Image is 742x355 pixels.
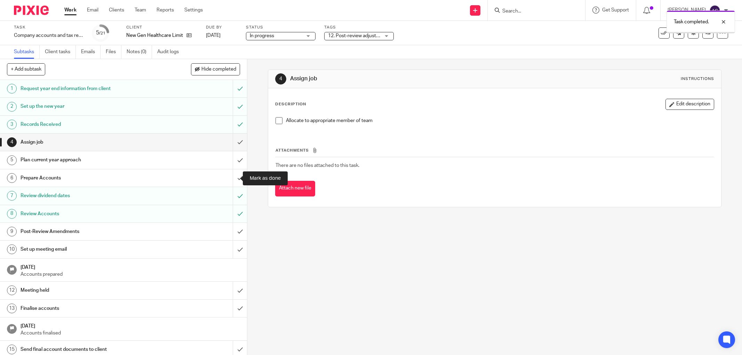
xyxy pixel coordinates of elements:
[126,25,197,30] label: Client
[7,63,45,75] button: + Add subtask
[7,304,17,313] div: 13
[7,244,17,254] div: 10
[275,73,286,84] div: 4
[14,45,40,59] a: Subtasks
[21,244,158,255] h1: Set up meeting email
[276,163,359,168] span: There are no files attached to this task.
[106,45,121,59] a: Files
[709,5,720,16] img: svg%3E
[250,33,274,38] span: In progress
[206,25,237,30] label: Due by
[246,25,316,30] label: Status
[14,25,83,30] label: Task
[21,119,158,130] h1: Records Received
[7,84,17,94] div: 1
[21,344,158,355] h1: Send final account documents to client
[99,31,105,35] small: /21
[276,148,309,152] span: Attachments
[674,18,709,25] p: Task completed.
[184,7,203,14] a: Settings
[21,271,240,278] p: Accounts prepared
[206,33,221,38] span: [DATE]
[7,155,17,165] div: 5
[87,7,98,14] a: Email
[681,76,714,82] div: Instructions
[157,7,174,14] a: Reports
[7,137,17,147] div: 4
[7,120,17,129] div: 3
[201,67,236,72] span: Hide completed
[328,33,390,38] span: 12. Post-review adjustments
[191,63,240,75] button: Hide completed
[14,32,83,39] div: Company accounts and tax return
[21,285,158,296] h1: Meeting held
[21,173,158,183] h1: Prepare Accounts
[21,226,158,237] h1: Post-Review Amendments
[127,45,152,59] a: Notes (0)
[21,303,158,314] h1: Finalise accounts
[157,45,184,59] a: Audit logs
[275,102,306,107] p: Description
[290,75,510,82] h1: Assign job
[21,330,240,337] p: Accounts finalised
[14,6,49,15] img: Pixie
[21,155,158,165] h1: Plan current year approach
[109,7,124,14] a: Clients
[7,285,17,295] div: 12
[21,137,158,147] h1: Assign job
[7,227,17,236] div: 9
[135,7,146,14] a: Team
[64,7,77,14] a: Work
[286,117,714,124] p: Allocate to appropriate member of team
[21,101,158,112] h1: Set up the new year
[21,209,158,219] h1: Review Accounts
[7,345,17,354] div: 15
[96,29,105,37] div: 5
[21,191,158,201] h1: Review dividend dates
[7,191,17,201] div: 7
[7,209,17,219] div: 8
[45,45,76,59] a: Client tasks
[81,45,101,59] a: Emails
[126,32,183,39] p: New Gen Healthcare Limited
[7,173,17,183] div: 6
[275,181,315,196] button: Attach new file
[21,262,240,271] h1: [DATE]
[21,321,240,330] h1: [DATE]
[7,102,17,112] div: 2
[21,83,158,94] h1: Request year end information from client
[665,99,714,110] button: Edit description
[324,25,394,30] label: Tags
